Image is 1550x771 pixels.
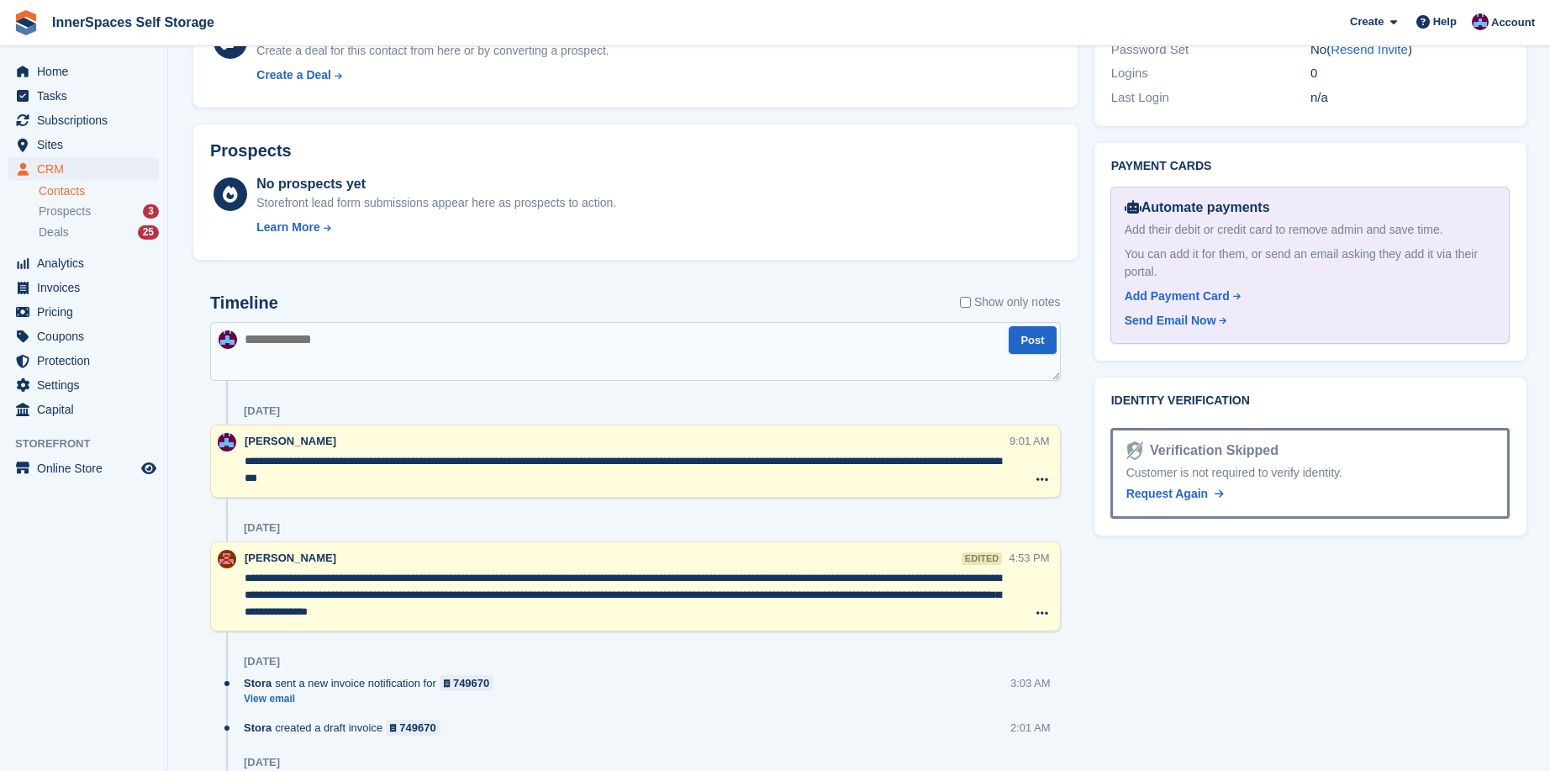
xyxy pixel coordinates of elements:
span: Help [1433,13,1457,30]
span: Request Again [1126,487,1209,500]
img: Identity Verification Ready [1126,441,1143,460]
span: [PERSON_NAME] [245,435,336,447]
span: Stora [244,675,272,691]
button: Post [1009,326,1056,354]
span: CRM [37,157,138,181]
span: Subscriptions [37,108,138,132]
span: Settings [37,373,138,397]
a: menu [8,300,159,324]
h2: Timeline [210,293,278,313]
span: Prospects [39,203,91,219]
span: Stora [244,720,272,736]
a: 749670 [440,675,494,691]
span: Invoices [37,276,138,299]
div: Customer is not required to verify identity. [1126,464,1495,482]
a: menu [8,325,159,348]
div: No prospects yet [256,174,616,194]
a: Learn More [256,219,616,236]
a: menu [8,251,159,275]
a: menu [8,60,159,83]
span: Pricing [37,300,138,324]
span: ( ) [1326,42,1412,56]
div: 0 [1310,64,1510,83]
a: menu [8,398,159,421]
a: Prospects 3 [39,203,159,220]
div: No [1310,40,1510,60]
div: Send Email Now [1125,312,1216,330]
div: [DATE] [244,655,280,668]
div: 3 [143,204,159,219]
a: 749670 [386,720,440,736]
a: Deals 25 [39,224,159,241]
div: 3:03 AM [1010,675,1051,691]
a: menu [8,157,159,181]
div: created a draft invoice [244,720,449,736]
div: Verification Skipped [1143,441,1278,461]
span: [PERSON_NAME] [245,552,336,564]
div: 749670 [399,720,435,736]
div: Create a Deal [256,66,331,84]
div: 4:53 PM [1009,550,1049,566]
a: menu [8,457,159,480]
div: edited [962,552,1002,565]
div: Logins [1111,64,1310,83]
span: Create [1350,13,1384,30]
img: Paul Allo [1472,13,1489,30]
div: 2:01 AM [1010,720,1051,736]
div: Password Set [1111,40,1310,60]
span: Account [1491,14,1535,31]
div: [DATE] [244,521,280,535]
a: Create a Deal [256,66,609,84]
img: Abby Tilley [218,550,236,568]
img: Paul Allo [218,433,236,452]
a: menu [8,349,159,372]
div: You can add it for them, or send an email asking they add it via their portal. [1125,246,1496,281]
span: Sites [37,133,138,156]
h2: Identity verification [1111,394,1510,408]
a: Preview store [139,458,159,478]
div: 749670 [453,675,489,691]
span: Protection [37,349,138,372]
div: Storefront lead form submissions appear here as prospects to action. [256,194,616,212]
a: View email [244,692,502,706]
div: Automate payments [1125,198,1496,218]
div: Create a deal for this contact from here or by converting a prospect. [256,42,609,60]
span: Home [37,60,138,83]
div: Last Login [1111,88,1310,108]
a: menu [8,108,159,132]
a: Contacts [39,183,159,199]
h2: Prospects [210,141,292,161]
span: Storefront [15,436,167,452]
img: stora-icon-8386f47178a22dfd0bd8f6a31ec36ba5ce8667c1dd55bd0f319d3a0aa187defe.svg [13,10,39,35]
div: [DATE] [244,404,280,418]
div: Learn More [256,219,319,236]
a: menu [8,373,159,397]
div: [DATE] [244,756,280,769]
span: Capital [37,398,138,421]
a: Request Again [1126,485,1224,503]
label: Show only notes [960,293,1061,311]
span: Online Store [37,457,138,480]
div: Add their debit or credit card to remove admin and save time. [1125,221,1496,239]
div: 25 [138,225,159,240]
span: Deals [39,224,69,240]
div: 9:01 AM [1010,433,1050,449]
span: Tasks [37,84,138,108]
a: InnerSpaces Self Storage [45,8,221,36]
span: Analytics [37,251,138,275]
input: Show only notes [960,293,971,311]
img: Paul Allo [219,330,237,349]
span: Coupons [37,325,138,348]
a: menu [8,276,159,299]
div: n/a [1310,88,1510,108]
a: menu [8,133,159,156]
h2: Payment cards [1111,160,1510,173]
a: Resend Invite [1331,42,1408,56]
a: menu [8,84,159,108]
a: Add Payment Card [1125,288,1489,305]
div: sent a new invoice notification for [244,675,502,691]
div: Add Payment Card [1125,288,1230,305]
